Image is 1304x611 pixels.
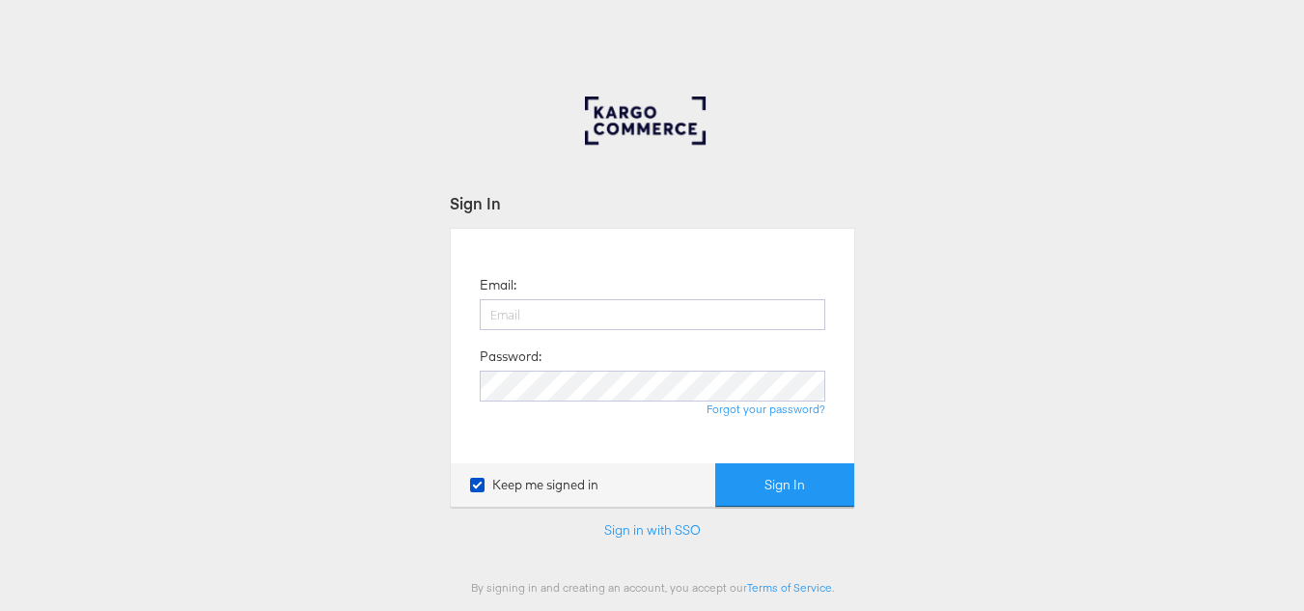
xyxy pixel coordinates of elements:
label: Keep me signed in [470,476,598,494]
a: Forgot your password? [707,402,825,416]
label: Email: [480,276,516,294]
div: By signing in and creating an account, you accept our . [450,580,855,595]
a: Terms of Service [747,580,832,595]
input: Email [480,299,825,330]
button: Sign In [715,463,854,507]
div: Sign In [450,192,855,214]
a: Sign in with SSO [604,521,701,539]
label: Password: [480,347,541,366]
